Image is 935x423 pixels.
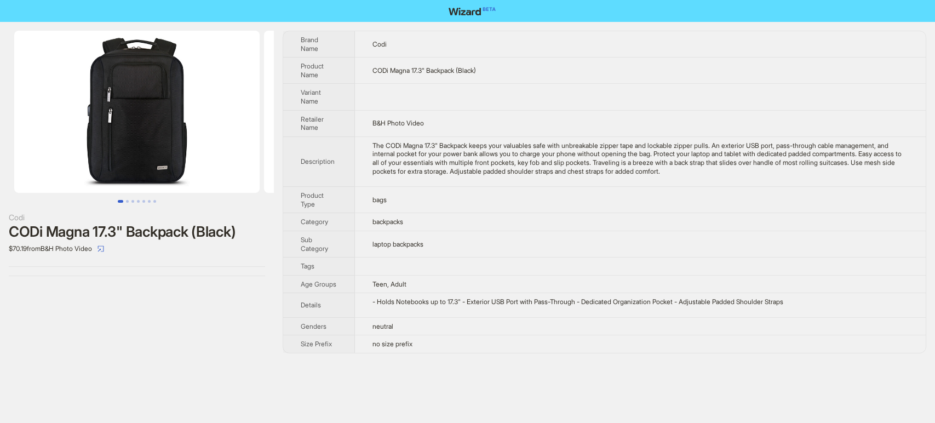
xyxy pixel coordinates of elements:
[301,262,314,270] span: Tags
[372,196,387,204] span: bags
[9,240,265,258] div: $70.19 from B&H Photo Video
[301,157,335,165] span: Description
[372,298,908,306] div: - Holds Notebooks up to 17.3" - Exterior USB Port with Pass-Through - Dedicated Organization Pock...
[301,301,321,309] span: Details
[372,141,908,175] div: The CODi Magna 17.3" Backpack keeps your valuables safe with unbreakable zipper tape and lockable...
[97,245,104,252] span: select
[301,340,332,348] span: Size Prefix
[372,340,412,348] span: no size prefix
[301,322,326,330] span: Genders
[372,218,403,226] span: backpacks
[301,191,324,208] span: Product Type
[301,36,318,53] span: Brand Name
[372,322,393,330] span: neutral
[126,200,129,203] button: Go to slide 2
[372,40,387,48] span: Codi
[301,280,336,288] span: Age Groups
[301,88,321,105] span: Variant Name
[14,31,260,193] img: CODi Magna 17.3" Backpack (Black) image 1
[131,200,134,203] button: Go to slide 3
[153,200,156,203] button: Go to slide 7
[372,280,406,288] span: Teen, Adult
[118,200,123,203] button: Go to slide 1
[372,240,423,248] span: laptop backpacks
[372,66,476,75] span: CODi Magna 17.3" Backpack (Black)
[301,218,328,226] span: Category
[148,200,151,203] button: Go to slide 6
[372,119,424,127] span: B&H Photo Video
[301,115,324,132] span: Retailer Name
[9,224,265,240] div: CODi Magna 17.3" Backpack (Black)
[142,200,145,203] button: Go to slide 5
[264,31,509,193] img: CODi Magna 17.3" Backpack (Black) image 2
[9,211,265,224] div: Codi
[301,62,324,79] span: Product Name
[137,200,140,203] button: Go to slide 4
[301,236,328,253] span: Sub Category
